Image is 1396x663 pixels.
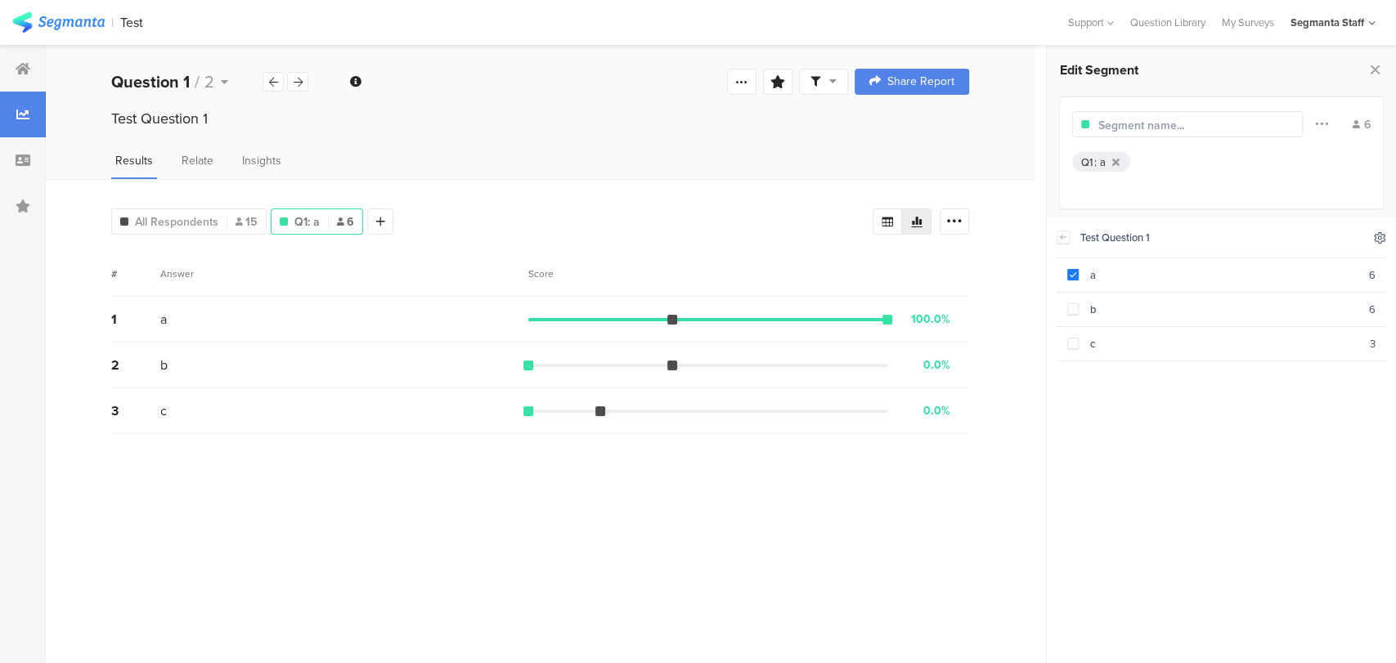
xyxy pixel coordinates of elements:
span: Insights [242,152,281,169]
div: 0.0% [923,402,950,419]
div: | [111,13,114,32]
span: 6 [337,213,354,231]
div: Test [120,15,143,30]
div: c [1079,336,1370,352]
div: a [1099,155,1105,170]
input: Segment name... [1097,117,1240,134]
div: # [111,267,160,281]
div: 0.0% [923,356,950,374]
span: a [160,310,167,329]
div: 1 [111,310,160,329]
div: b [1079,302,1369,317]
span: c [160,401,167,420]
div: Answer [160,267,194,281]
div: 3 [111,401,160,420]
span: Results [115,152,153,169]
div: 6 [1369,302,1376,317]
div: 6 [1369,267,1376,283]
img: segmanta logo [12,12,105,33]
span: Relate [182,152,213,169]
div: Q1 [1080,155,1092,170]
a: My Surveys [1214,15,1282,30]
div: Test Question 1 [1080,230,1363,245]
span: 2 [204,69,214,94]
span: Q1: a [294,213,320,231]
span: 15 [236,213,258,231]
div: Score [528,267,563,281]
div: Test Question 1 [111,108,969,129]
div: Support [1068,10,1114,35]
div: Segmanta Staff [1291,15,1364,30]
div: a [1079,267,1369,283]
div: 3 [1370,336,1376,352]
span: Share Report [887,76,954,87]
b: Question 1 [111,69,190,94]
div: 100.0% [911,311,950,328]
div: : [1093,155,1099,170]
span: Edit Segment [1059,60,1138,79]
div: 6 [1353,116,1371,133]
span: All Respondents [135,213,218,231]
div: 2 [111,356,160,374]
a: Question Library [1122,15,1214,30]
span: / [195,69,200,94]
span: b [160,356,168,374]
